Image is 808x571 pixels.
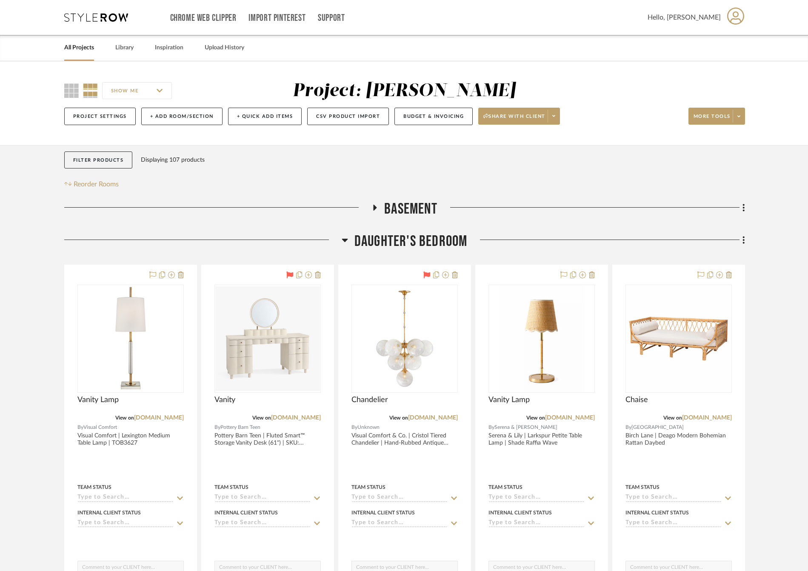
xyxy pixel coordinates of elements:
[214,423,220,431] span: By
[351,483,385,491] div: Team Status
[682,415,732,421] a: [DOMAIN_NAME]
[214,494,311,502] input: Type to Search…
[215,286,320,391] img: Vanity
[155,42,183,54] a: Inspiration
[214,395,235,405] span: Vanity
[351,520,448,528] input: Type to Search…
[248,14,305,22] a: Import Pinterest
[74,179,119,189] span: Reorder Rooms
[115,42,134,54] a: Library
[64,151,133,169] button: Filter Products
[488,509,552,517] div: Internal Client Status
[307,108,389,125] button: CSV Product Import
[488,483,522,491] div: Team Status
[77,494,174,502] input: Type to Search…
[318,14,345,22] a: Support
[228,108,302,125] button: + Quick Add Items
[478,108,560,125] button: Share with client
[220,423,260,431] span: Pottery Barn Teen
[499,285,584,392] img: Vanity Lamp
[488,423,494,431] span: By
[688,108,745,125] button: More tools
[625,423,631,431] span: By
[625,395,648,405] span: Chaise
[408,415,458,421] a: [DOMAIN_NAME]
[384,200,437,218] span: Basement
[83,423,117,431] span: Visual Comfort
[663,415,682,420] span: View on
[77,395,119,405] span: Vanity Lamp
[351,509,415,517] div: Internal Client Status
[170,14,237,22] a: Chrome Web Clipper
[293,82,516,100] div: Project: [PERSON_NAME]
[488,494,585,502] input: Type to Search…
[77,509,141,517] div: Internal Client Status
[351,423,357,431] span: By
[483,113,545,126] span: Share with client
[351,395,388,405] span: Chandelier
[271,415,321,421] a: [DOMAIN_NAME]
[205,42,244,54] a: Upload History
[252,415,271,420] span: View on
[489,285,594,392] div: 0
[545,415,595,421] a: [DOMAIN_NAME]
[625,509,689,517] div: Internal Client Status
[488,395,530,405] span: Vanity Lamp
[77,483,111,491] div: Team Status
[626,286,731,391] img: Chaise
[394,108,473,125] button: Budget & Invoicing
[494,423,557,431] span: Serena & [PERSON_NAME]
[64,108,136,125] button: Project Settings
[134,415,184,421] a: [DOMAIN_NAME]
[115,415,134,420] span: View on
[352,286,457,391] img: Chandelier
[526,415,545,420] span: View on
[625,483,660,491] div: Team Status
[354,232,468,251] span: Daughter's Bedroom
[64,42,94,54] a: All Projects
[214,520,311,528] input: Type to Search…
[631,423,684,431] span: [GEOGRAPHIC_DATA]
[108,285,153,392] img: Vanity Lamp
[389,415,408,420] span: View on
[215,285,320,392] div: 0
[141,108,223,125] button: + Add Room/Section
[64,179,119,189] button: Reorder Rooms
[625,494,722,502] input: Type to Search…
[77,520,174,528] input: Type to Search…
[694,113,731,126] span: More tools
[77,423,83,431] span: By
[214,509,278,517] div: Internal Client Status
[488,520,585,528] input: Type to Search…
[625,520,722,528] input: Type to Search…
[141,151,205,168] div: Displaying 107 products
[214,483,248,491] div: Team Status
[352,285,457,392] div: 0
[351,494,448,502] input: Type to Search…
[648,12,721,23] span: Hello, [PERSON_NAME]
[357,423,380,431] span: Unknown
